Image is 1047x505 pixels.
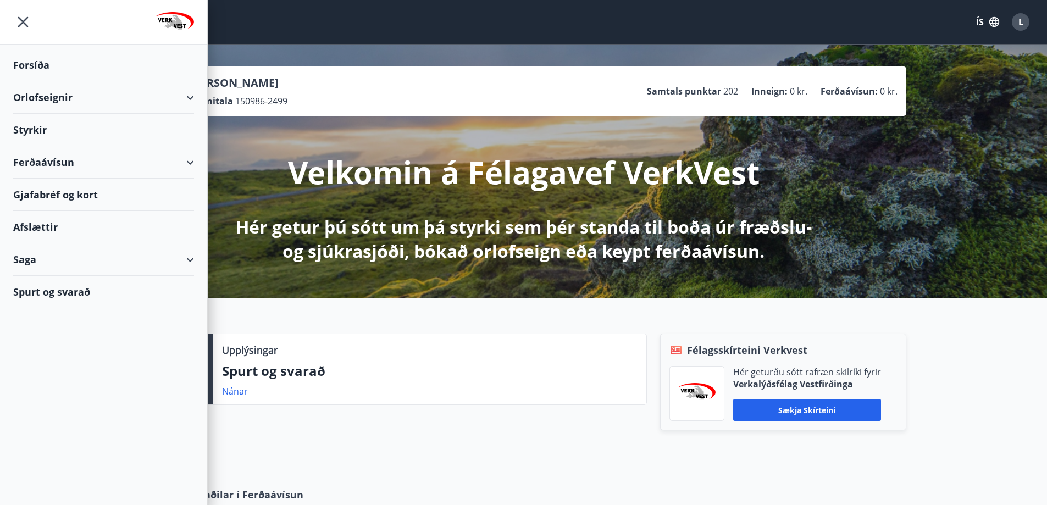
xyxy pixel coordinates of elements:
button: menu [13,12,33,32]
div: Orlofseignir [13,81,194,114]
span: 202 [723,85,738,97]
span: 150986-2499 [235,95,287,107]
p: Hér geturðu sótt rafræn skilríki fyrir [733,366,881,378]
p: Upplýsingar [222,343,278,357]
button: Sækja skírteini [733,399,881,421]
div: Styrkir [13,114,194,146]
p: Spurt og svarað [222,362,638,380]
p: Velkomin á Félagavef VerkVest [288,151,760,193]
div: Gjafabréf og kort [13,179,194,211]
p: Hér getur þú sótt um þá styrki sem þér standa til boða úr fræðslu- og sjúkrasjóði, bókað orlofsei... [234,215,814,263]
span: Félagsskírteini Verkvest [687,343,807,357]
span: 0 kr. [880,85,898,97]
p: Samtals punktar [647,85,721,97]
p: [PERSON_NAME] [190,75,287,91]
p: Kennitala [190,95,233,107]
span: L [1018,16,1023,28]
a: Nánar [222,385,248,397]
div: Forsíða [13,49,194,81]
span: 0 kr. [790,85,807,97]
div: Ferðaávísun [13,146,194,179]
span: Samstarfsaðilar í Ferðaávísun [154,487,303,502]
button: ÍS [970,12,1005,32]
div: Saga [13,243,194,276]
p: Inneign : [751,85,788,97]
p: Ferðaávísun : [821,85,878,97]
div: Spurt og svarað [13,276,194,308]
div: Afslættir [13,211,194,243]
p: Verkalýðsfélag Vestfirðinga [733,378,881,390]
img: jihgzMk4dcgjRAW2aMgpbAqQEG7LZi0j9dOLAUvz.png [678,383,716,404]
img: union_logo [156,12,194,34]
button: L [1007,9,1034,35]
